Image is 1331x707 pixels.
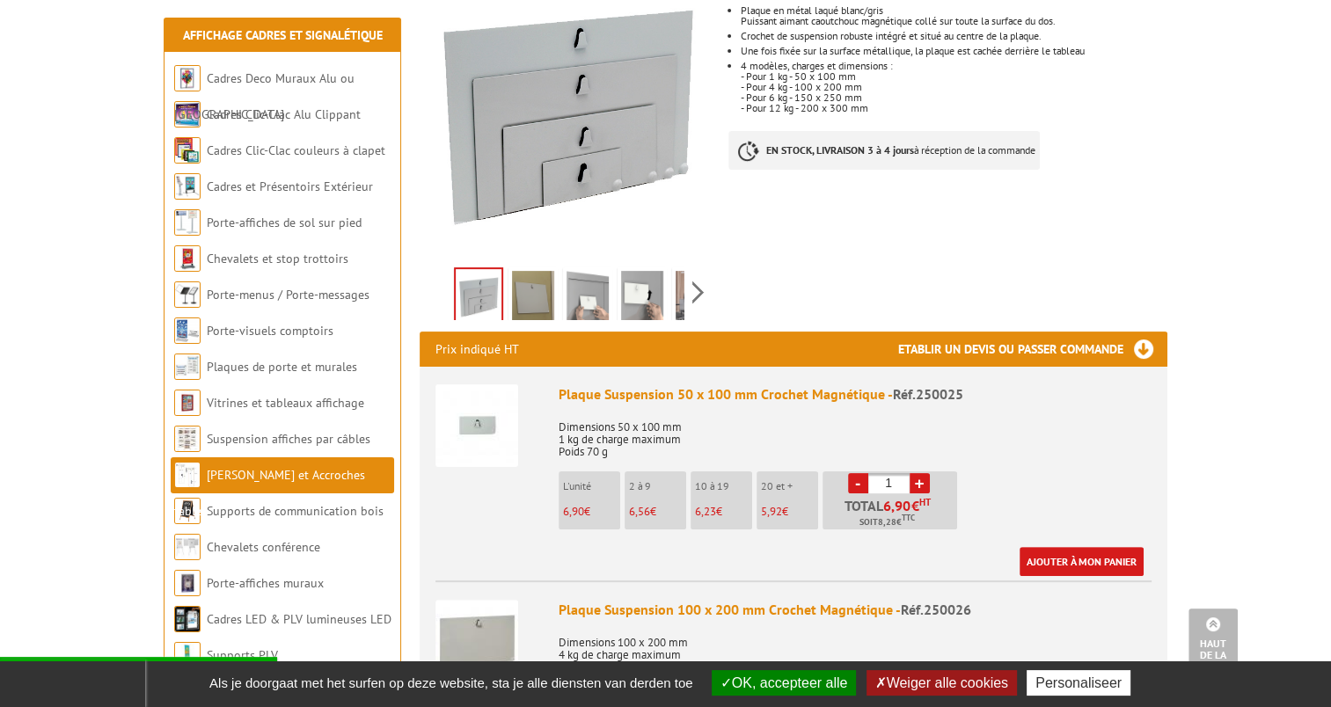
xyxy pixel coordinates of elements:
[848,473,868,493] a: -
[629,504,650,519] span: 6,56
[207,142,385,158] a: Cadres Clic-Clac couleurs à clapet
[435,384,518,467] img: Plaque Suspension 50 x 100 mm Crochet Magnétique
[761,506,818,518] p: €
[827,499,957,529] p: Total
[741,5,1166,16] p: Plaque en métal laqué blanc/gris
[456,269,501,324] img: 250025_250026_250027_250028_plaque_magnetique_3.jpg
[893,385,963,403] span: Réf.250025
[512,271,554,325] img: 250025_250026_250027_250028_plaque_magnetique_montage.gif
[878,515,896,529] span: 8,28
[207,539,320,555] a: Chevalets conférence
[207,575,324,591] a: Porte-affiches muraux
[741,71,1166,82] div: - Pour 1 kg - 50 x 100 mm
[1020,547,1144,576] a: Ajouter à mon panier
[207,647,278,663] a: Supports PLV
[761,504,782,519] span: 5,92
[901,601,971,618] span: Réf.250026
[207,106,361,122] a: Cadres Clic-Clac Alu Clippant
[174,317,201,344] img: Porte-visuels comptoirs
[435,332,519,367] p: Prix indiqué HT
[207,503,384,519] a: Supports de communication bois
[174,245,201,272] img: Chevalets et stop trottoirs
[174,70,355,122] a: Cadres Deco Muraux Alu ou [GEOGRAPHIC_DATA]
[867,670,1017,696] button: Weiger alle cookies
[174,462,201,488] img: Cimaises et Accroches tableaux
[741,61,1166,71] div: 4 modèles, charges et dimensions :
[695,504,716,519] span: 6,23
[629,506,686,518] p: €
[766,143,914,157] strong: EN STOCK, LIVRAISON 3 à 4 jours
[559,384,1152,405] div: Plaque Suspension 50 x 100 mm Crochet Magnétique -
[741,103,1166,113] div: - Pour 12 kg - 200 x 300 mm
[174,390,201,416] img: Vitrines et tableaux affichage
[741,31,1166,41] li: Crochet de suspension robuste intégré et situé au centre de la plaque.
[898,332,1167,367] h3: Etablir un devis ou passer commande
[207,611,391,627] a: Cadres LED & PLV lumineuses LED
[741,46,1166,56] li: Une fois fixée sur la surface métallique, la plaque est cachée derrière le tableau
[741,16,1166,26] p: Puissant aimant caoutchouc magnétique collé sur toute la surface du dos.
[695,480,752,492] p: 10 à 19
[174,137,201,164] img: Cadres Clic-Clac couleurs à clapet
[174,642,201,668] img: Supports PLV
[1027,670,1130,696] button: Personaliseer (modaal venster)
[174,65,201,91] img: Cadres Deco Muraux Alu ou Bois
[207,431,370,447] a: Suspension affiches par câbles
[563,480,620,492] p: L'unité
[174,467,365,519] a: [PERSON_NAME] et Accroches tableaux
[207,215,362,230] a: Porte-affiches de sol sur pied
[919,496,931,508] sup: HT
[695,506,752,518] p: €
[207,359,357,375] a: Plaques de porte et murales
[910,473,930,493] a: +
[559,409,1152,458] p: Dimensions 50 x 100 mm 1 kg de charge maximum Poids 70 g
[559,624,1152,674] p: Dimensions 100 x 200 mm 4 kg de charge maximum Poids 250 g
[435,600,518,682] img: Plaque Suspension 100 x 200 mm Crochet Magnétique
[183,27,383,43] a: Affichage Cadres et Signalétique
[207,395,364,411] a: Vitrines et tableaux affichage
[690,278,706,307] span: Next
[207,179,373,194] a: Cadres et Présentoirs Extérieur
[1188,609,1238,681] a: Haut de la page
[712,670,857,696] button: OK, accepteer alle
[902,513,915,522] sup: TTC
[174,426,201,452] img: Suspension affiches par câbles
[883,499,911,513] span: 6,90
[174,606,201,632] img: Cadres LED & PLV lumineuses LED
[174,281,201,308] img: Porte-menus / Porte-messages
[563,506,620,518] p: €
[201,675,702,690] span: Als je doorgaat met het surfen op deze website, sta je alle diensten van derden toe
[676,271,718,325] img: 250027_plaque_suspension_magnetique_tableau.jpg
[174,570,201,596] img: Porte-affiches muraux
[207,287,369,302] a: Porte-menus / Porte-messages
[859,515,915,529] span: Soit €
[174,173,201,200] img: Cadres et Présentoirs Extérieur
[741,92,1166,103] div: - Pour 6 kg - 150 x 250 mm
[559,600,1152,620] div: Plaque Suspension 100 x 200 mm Crochet Magnétique -
[207,323,333,339] a: Porte-visuels comptoirs
[621,271,663,325] img: 250025_plaque_suspension_crochet_magnetique.jpg
[174,209,201,236] img: Porte-affiches de sol sur pied
[567,271,609,325] img: 250025_plaque_suspension_crochet_magnetique_1.jpg
[207,251,348,266] a: Chevalets et stop trottoirs
[761,480,818,492] p: 20 et +
[629,480,686,492] p: 2 à 9
[741,82,1166,92] div: - Pour 4 kg - 100 x 200 mm
[174,534,201,560] img: Chevalets conférence
[911,499,919,513] span: €
[563,504,584,519] span: 6,90
[728,131,1040,170] p: à réception de la commande
[174,353,201,380] img: Plaques de porte et murales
